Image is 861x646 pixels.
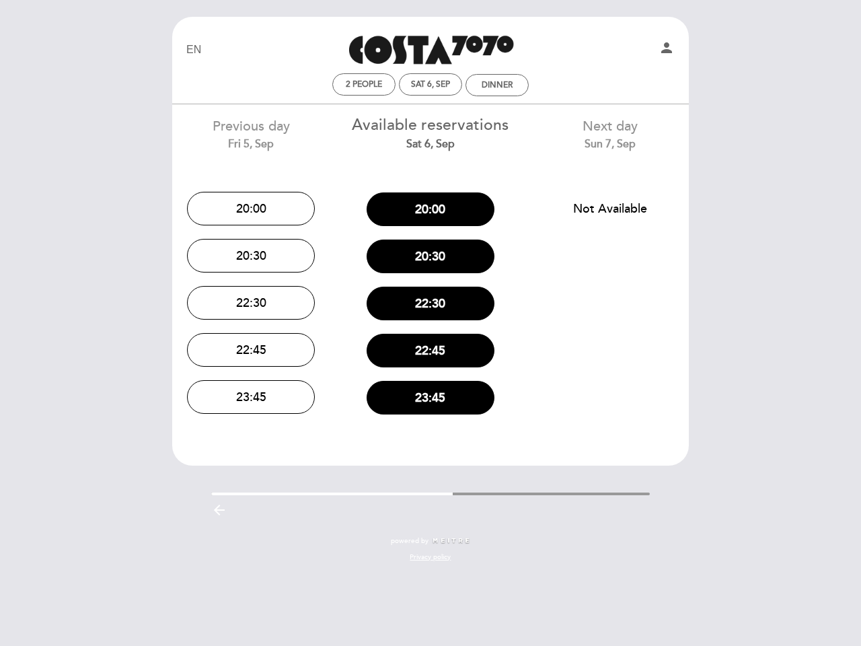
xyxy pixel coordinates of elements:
i: person [659,40,675,56]
span: powered by [391,536,428,546]
button: 22:30 [367,287,494,320]
div: Next day [530,117,689,151]
button: person [659,40,675,61]
img: MEITRE [432,538,470,544]
div: Sat 6, Sep [351,137,511,152]
button: 22:30 [187,286,315,320]
div: Available reservations [351,114,511,152]
a: powered by [391,536,470,546]
button: 20:00 [187,192,315,225]
div: Fri 5, Sep [172,137,331,152]
div: Sun 7, Sep [530,137,689,152]
span: 2 people [346,79,382,89]
i: arrow_backward [211,502,227,518]
div: Previous day [172,117,331,151]
a: Privacy policy [410,552,451,562]
button: 22:45 [187,333,315,367]
div: Dinner [482,80,513,90]
button: 20:30 [367,240,494,273]
button: 20:30 [187,239,315,273]
div: Sat 6, Sep [411,79,450,89]
button: Not Available [546,192,674,225]
button: 23:45 [367,381,494,415]
button: 20:00 [367,192,494,226]
button: 23:45 [187,380,315,414]
button: 22:45 [367,334,494,367]
a: Costa 7070 [346,32,515,69]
